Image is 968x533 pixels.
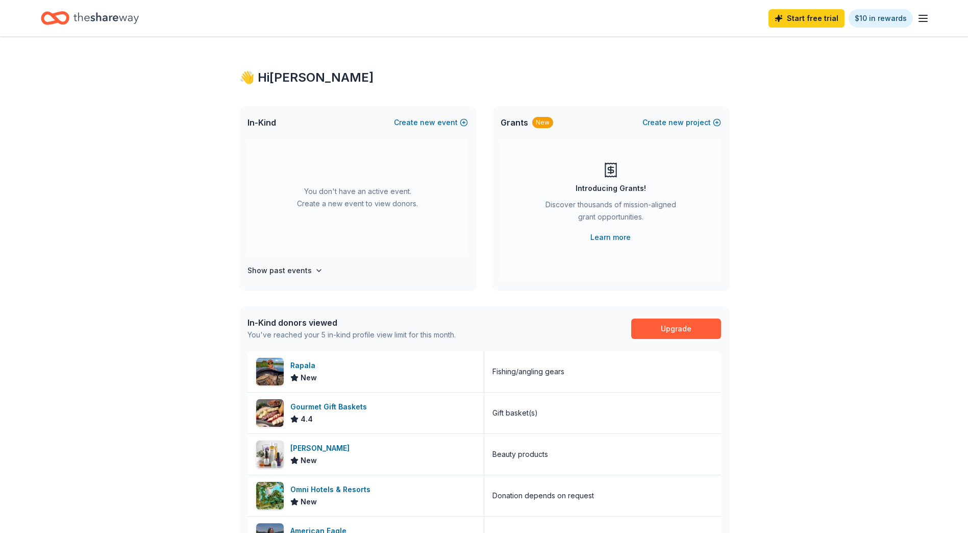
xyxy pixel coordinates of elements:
[492,407,538,419] div: Gift basket(s)
[492,448,548,461] div: Beauty products
[576,182,646,195] div: Introducing Grants!
[239,69,729,86] div: 👋 Hi [PERSON_NAME]
[301,372,317,384] span: New
[668,116,684,129] span: new
[256,399,284,427] img: Image for Gourmet Gift Baskets
[301,413,313,425] span: 4.4
[642,116,721,129] button: Createnewproject
[768,9,845,28] a: Start free trial
[420,116,435,129] span: new
[394,116,468,129] button: Createnewevent
[290,442,354,454] div: [PERSON_NAME]
[631,319,721,339] a: Upgrade
[849,9,913,28] a: $10 in rewards
[492,366,564,378] div: Fishing/angling gears
[247,116,276,129] span: In-Kind
[247,264,312,277] h4: Show past events
[301,454,317,467] span: New
[290,359,319,372] div: Rapala
[290,483,375,496] div: Omni Hotels & Resorts
[247,139,468,256] div: You don't have an active event. Create a new event to view donors.
[41,6,139,30] a: Home
[247,329,456,341] div: You've reached your 5 in-kind profile view limit for this month.
[247,264,323,277] button: Show past events
[541,199,680,227] div: Discover thousands of mission-aligned grant opportunities.
[501,116,528,129] span: Grants
[590,231,631,244] a: Learn more
[301,496,317,508] span: New
[290,401,371,413] div: Gourmet Gift Baskets
[532,117,553,128] div: New
[256,482,284,510] img: Image for Omni Hotels & Resorts
[492,490,594,502] div: Donation depends on request
[256,441,284,468] img: Image for Kiehl's
[247,317,456,329] div: In-Kind donors viewed
[256,358,284,385] img: Image for Rapala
